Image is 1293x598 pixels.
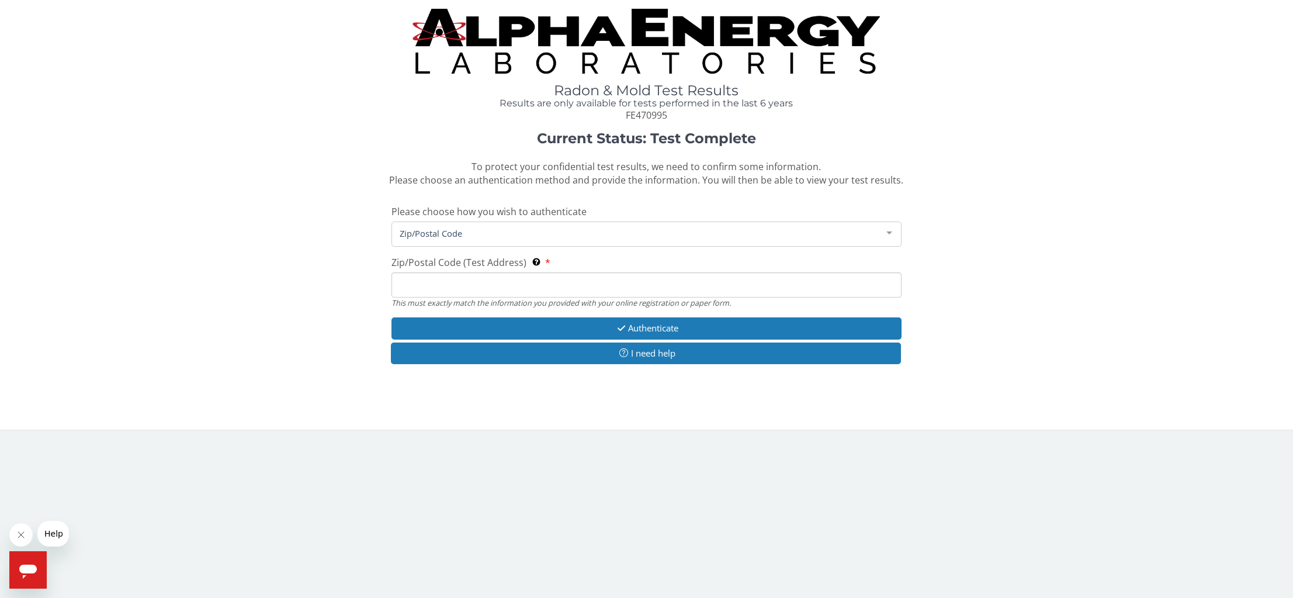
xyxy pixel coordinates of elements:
h4: Results are only available for tests performed in the last 6 years [391,98,902,109]
span: Zip/Postal Code [397,227,878,240]
span: FE470995 [626,109,667,122]
span: Please choose how you wish to authenticate [391,205,587,218]
iframe: Close message [9,523,33,547]
iframe: Button to launch messaging window [9,551,47,589]
button: I need help [391,343,901,364]
div: This must exactly match the information you provided with your online registration or paper form. [391,298,902,308]
span: Zip/Postal Code (Test Address) [391,256,526,269]
img: TightCrop.jpg [412,9,880,74]
button: Authenticate [391,317,902,339]
strong: Current Status: Test Complete [537,130,756,147]
h1: Radon & Mold Test Results [391,83,902,98]
span: To protect your confidential test results, we need to confirm some information. Please choose an ... [389,160,903,186]
iframe: Message from company [37,521,69,547]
